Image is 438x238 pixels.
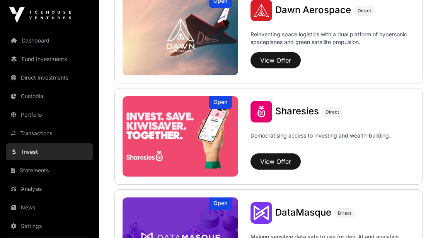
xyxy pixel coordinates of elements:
[358,8,371,14] span: Direct
[399,201,438,238] iframe: Chat Widget
[251,132,390,151] p: Democratising access to investing and wealth-building.
[6,32,93,49] a: Dashboard
[251,154,301,170] button: View Offer
[6,162,93,179] a: Statements
[209,198,232,211] div: Open
[6,181,93,198] a: Analysis
[275,6,351,16] a: Dawn Aerospace
[275,208,331,218] a: DataMasque
[9,8,71,23] img: Icehouse Ventures Logo
[275,107,319,117] a: Sharesies
[6,144,93,161] a: Invest
[275,106,319,117] span: Sharesies
[6,70,93,87] a: Direct Investments
[6,125,93,142] a: Transactions
[251,202,272,224] img: DataMasque
[6,107,93,124] a: Portfolio
[275,5,351,16] span: Dawn Aerospace
[123,97,238,177] a: SharesiesOpen
[251,101,272,123] img: Sharesies
[326,109,339,116] span: Direct
[6,218,93,235] a: Settings
[338,211,351,217] span: Direct
[275,207,331,218] span: DataMasque
[251,53,301,69] button: View Offer
[6,51,93,68] a: Fund Investments
[209,97,232,109] div: Open
[123,97,238,177] img: Sharesies
[6,88,93,105] a: Custodial
[251,31,414,49] p: Reinventing space logistics with a dual platform of hypersonic spaceplanes and green satellite pr...
[6,199,93,216] a: News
